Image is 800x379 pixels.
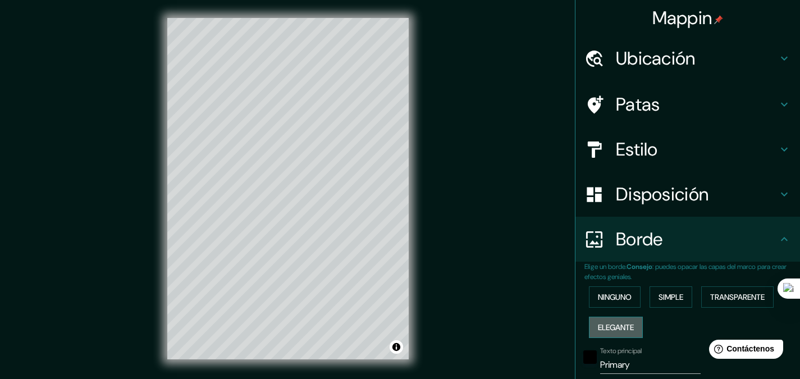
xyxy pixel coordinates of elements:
[598,322,634,332] font: Elegante
[390,340,403,354] button: Activar o desactivar atribución
[575,172,800,217] div: Disposición
[584,262,627,271] font: Elige un borde.
[600,346,642,355] font: Texto principal
[575,217,800,262] div: Borde
[714,15,723,24] img: pin-icon.png
[710,292,765,302] font: Transparente
[616,138,658,161] font: Estilo
[589,286,641,308] button: Ninguno
[700,335,788,367] iframe: Lanzador de widgets de ayuda
[616,47,696,70] font: Ubicación
[583,350,597,364] button: negro
[589,317,643,338] button: Elegante
[575,36,800,81] div: Ubicación
[650,286,692,308] button: Simple
[627,262,652,271] font: Consejo
[652,6,712,30] font: Mappin
[616,227,663,251] font: Borde
[616,93,660,116] font: Patas
[701,286,774,308] button: Transparente
[659,292,683,302] font: Simple
[616,182,708,206] font: Disposición
[575,82,800,127] div: Patas
[598,292,632,302] font: Ninguno
[575,127,800,172] div: Estilo
[584,262,787,281] font: : puedes opacar las capas del marco para crear efectos geniales.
